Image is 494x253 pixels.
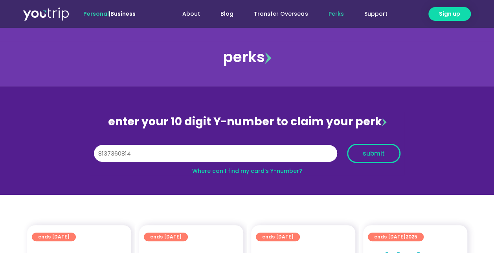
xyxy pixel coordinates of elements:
span: ends [DATE] [262,233,294,241]
a: ends [DATE] [144,233,188,241]
span: submit [363,150,385,156]
a: Business [110,10,136,18]
span: | [83,10,136,18]
form: Y Number [94,144,400,169]
a: ends [DATE]2025 [368,233,424,241]
a: Blog [210,7,244,21]
span: Personal [83,10,109,18]
span: ends [DATE] [38,233,70,241]
a: Transfer Overseas [244,7,318,21]
a: Where can I find my card’s Y-number? [192,167,302,175]
a: ends [DATE] [32,233,76,241]
span: 2025 [406,233,417,240]
nav: Menu [157,7,397,21]
span: Sign up [439,10,460,18]
div: enter your 10 digit Y-number to claim your perk [90,112,404,132]
span: ends [DATE] [374,233,417,241]
span: ends [DATE] [150,233,182,241]
a: ends [DATE] [256,233,300,241]
a: Sign up [428,7,471,21]
a: About [172,7,210,21]
a: Perks [318,7,354,21]
input: 10 digit Y-number (e.g. 8123456789) [94,145,337,162]
a: Support [354,7,397,21]
button: submit [347,144,400,163]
